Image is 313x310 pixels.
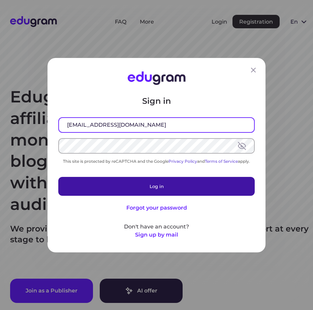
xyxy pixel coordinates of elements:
button: Sign up by mail [135,230,178,239]
a: Privacy Policy [168,158,197,163]
img: Edugram Logo [128,71,186,85]
p: Don't have an account? [58,222,255,230]
div: This site is protected by reCAPTCHA and the Google and apply. [58,158,255,163]
input: Email [59,118,254,132]
button: Log in [58,177,255,195]
a: Terms of Service [205,158,238,163]
button: Forgot your password [126,204,187,212]
p: Sign in [58,95,255,106]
